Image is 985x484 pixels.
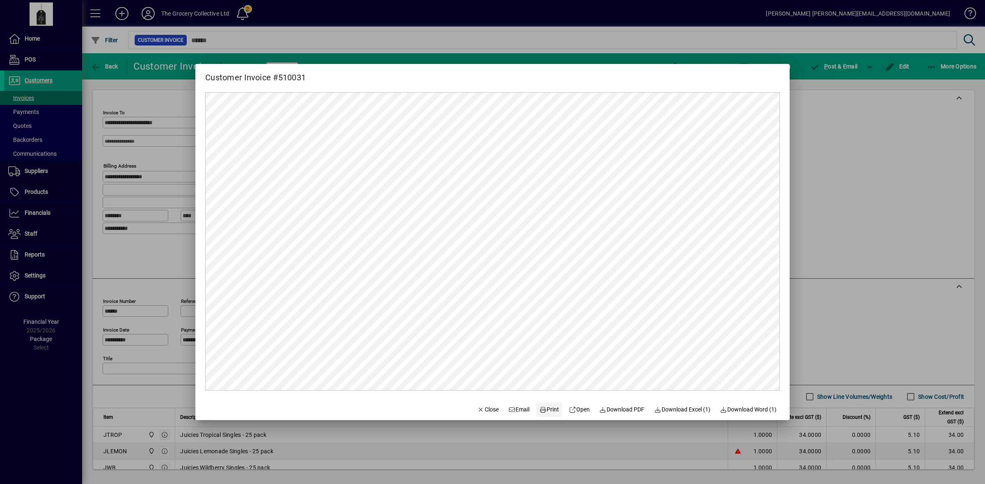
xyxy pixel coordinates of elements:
button: Close [474,402,502,417]
span: Download Word (1) [720,405,777,414]
button: Print [536,402,562,417]
button: Download Excel (1) [651,402,714,417]
h2: Customer Invoice #510031 [195,64,316,84]
span: Download PDF [600,405,645,414]
span: Email [509,405,530,414]
span: Open [569,405,590,414]
span: Print [539,405,559,414]
button: Download Word (1) [717,402,780,417]
span: Close [477,405,499,414]
span: Download Excel (1) [654,405,710,414]
a: Open [566,402,593,417]
a: Download PDF [596,402,648,417]
button: Email [505,402,533,417]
